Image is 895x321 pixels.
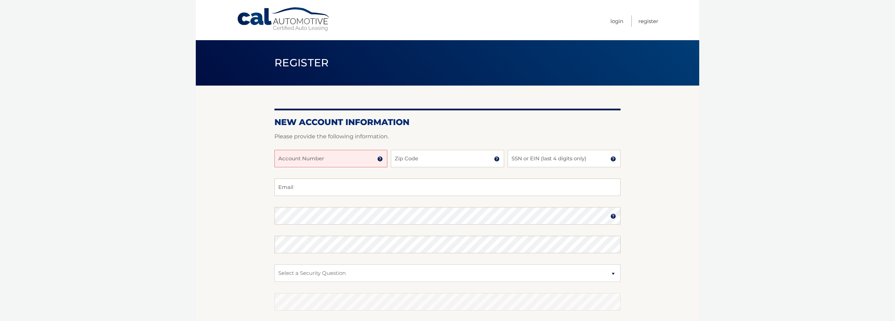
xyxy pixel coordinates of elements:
[508,150,621,167] input: SSN or EIN (last 4 digits only)
[274,178,621,196] input: Email
[274,150,387,167] input: Account Number
[391,150,504,167] input: Zip Code
[638,15,658,27] a: Register
[377,156,383,162] img: tooltip.svg
[610,156,616,162] img: tooltip.svg
[610,213,616,219] img: tooltip.svg
[610,15,623,27] a: Login
[274,132,621,141] p: Please provide the following information.
[237,7,331,32] a: Cal Automotive
[274,56,329,69] span: Register
[274,117,621,127] h2: New Account Information
[494,156,500,162] img: tooltip.svg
